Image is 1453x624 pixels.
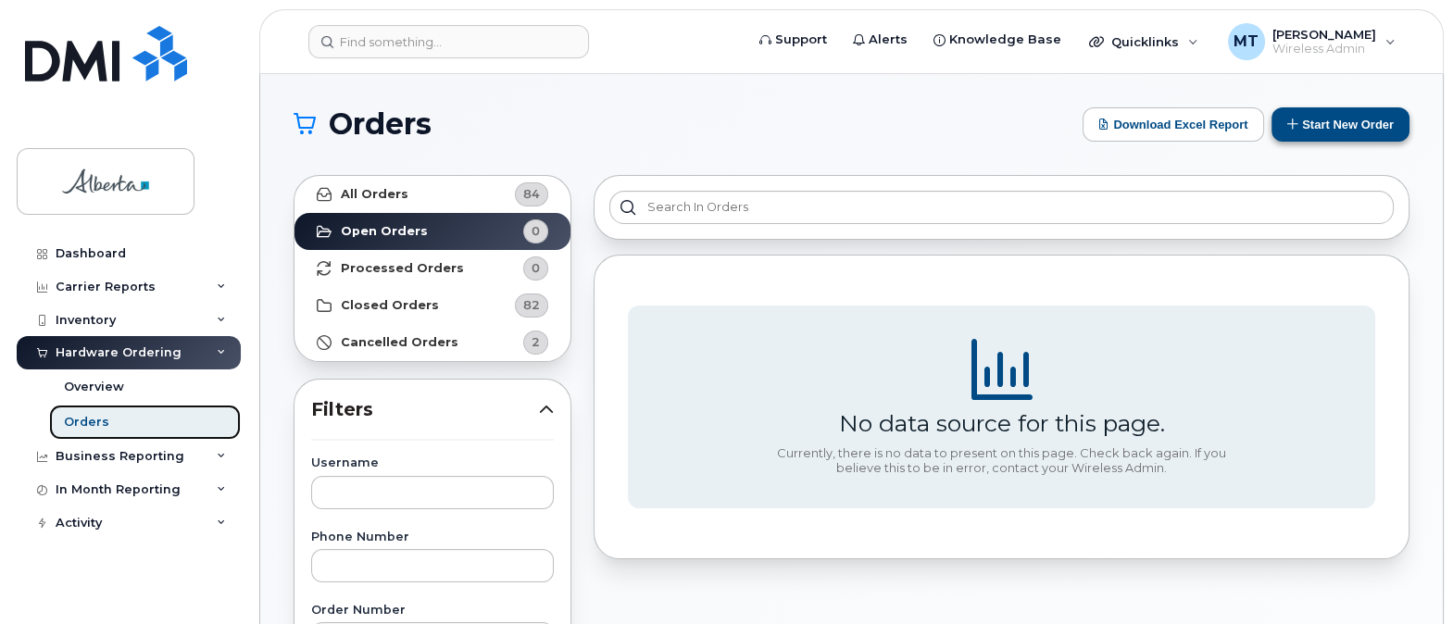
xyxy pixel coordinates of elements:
[329,110,432,138] span: Orders
[294,213,570,250] a: Open Orders0
[523,185,540,203] span: 84
[294,176,570,213] a: All Orders84
[1271,107,1409,142] button: Start New Order
[523,296,540,314] span: 82
[1083,107,1264,142] button: Download Excel Report
[311,531,554,543] label: Phone Number
[311,605,554,617] label: Order Number
[294,250,570,287] a: Processed Orders0
[532,222,540,240] span: 0
[341,187,408,202] strong: All Orders
[294,324,570,361] a: Cancelled Orders2
[341,224,428,239] strong: Open Orders
[294,287,570,324] a: Closed Orders82
[311,457,554,469] label: Username
[532,333,540,351] span: 2
[341,261,464,276] strong: Processed Orders
[770,446,1234,475] div: Currently, there is no data to present on this page. Check back again. If you believe this to be ...
[609,191,1394,224] input: Search in orders
[532,259,540,277] span: 0
[311,396,539,423] span: Filters
[839,409,1165,437] div: No data source for this page.
[341,298,439,313] strong: Closed Orders
[341,335,458,350] strong: Cancelled Orders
